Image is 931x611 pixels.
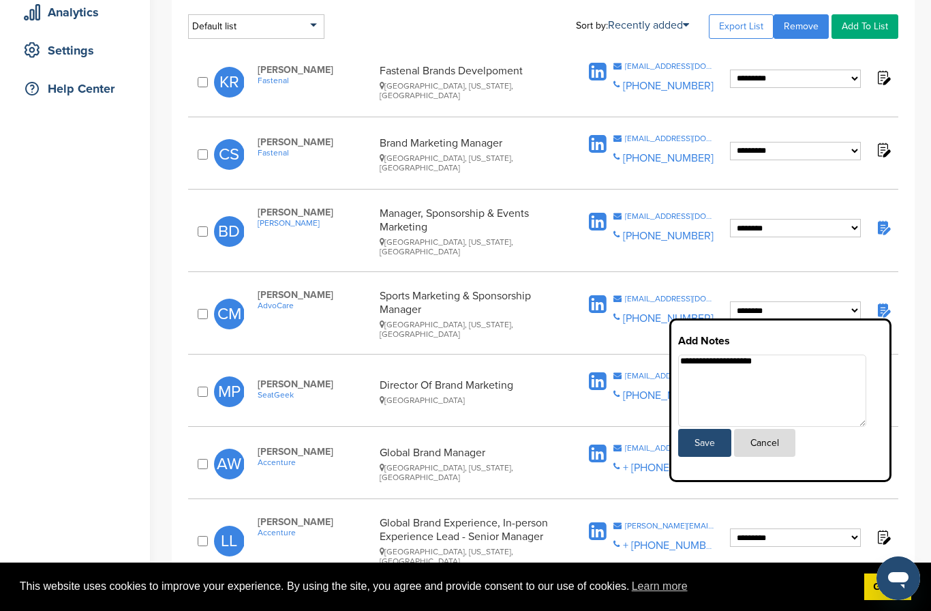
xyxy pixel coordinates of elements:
a: Remove [774,14,829,39]
a: [PHONE_NUMBER] [623,229,714,243]
a: Accenture [258,528,373,537]
a: [PHONE_NUMBER] [623,389,714,402]
span: [PERSON_NAME] [258,378,373,390]
a: Recently added [608,18,689,32]
a: Accenture [258,458,373,467]
div: Default list [188,14,324,39]
button: Save [678,429,731,457]
div: Manager, Sponsorship & Events Marketing [380,207,560,256]
img: Notes fill [874,219,891,236]
img: Notes [874,528,891,546]
a: Export List [709,14,774,39]
div: [PERSON_NAME][EMAIL_ADDRESS][PERSON_NAME][DOMAIN_NAME] [625,522,716,530]
div: [EMAIL_ADDRESS][PERSON_NAME][DOMAIN_NAME] [625,444,716,452]
a: [PHONE_NUMBER] [623,151,714,165]
span: KR [214,67,245,98]
div: Settings [20,38,136,63]
div: Global Brand Manager [380,446,560,482]
h3: Add Notes [678,333,883,349]
div: [EMAIL_ADDRESS][DOMAIN_NAME] [625,372,716,380]
a: + [PHONE_NUMBER] [623,461,722,475]
div: Director Of Brand Marketing [380,378,560,405]
a: learn more about cookies [630,576,690,597]
div: Sort by: [576,20,689,31]
a: [PHONE_NUMBER] [623,312,714,325]
img: Notes [874,301,891,318]
div: [EMAIL_ADDRESS][DOMAIN_NAME] [625,295,716,303]
div: [EMAIL_ADDRESS][DOMAIN_NAME] [625,212,716,220]
div: [EMAIL_ADDRESS][DOMAIN_NAME] [625,134,716,143]
span: [PERSON_NAME] [258,136,373,148]
a: AdvoCare [258,301,373,310]
img: Notes [874,69,891,86]
div: [GEOGRAPHIC_DATA], [US_STATE], [GEOGRAPHIC_DATA] [380,153,560,173]
a: Add To List [831,14,898,39]
button: Cancel [734,429,795,457]
a: [PHONE_NUMBER] [623,79,714,93]
span: [PERSON_NAME] [258,207,373,218]
span: This website uses cookies to improve your experience. By using the site, you agree and provide co... [20,576,853,597]
div: Help Center [20,76,136,101]
a: Settings [14,35,136,66]
div: [GEOGRAPHIC_DATA], [US_STATE], [GEOGRAPHIC_DATA] [380,237,560,256]
span: CS [214,139,245,170]
div: [GEOGRAPHIC_DATA] [380,396,560,405]
img: Notes [874,141,891,158]
iframe: Button to launch messaging window [876,556,920,600]
a: Fastenal [258,76,373,85]
div: [GEOGRAPHIC_DATA], [US_STATE], [GEOGRAPHIC_DATA] [380,547,560,566]
a: dismiss cookie message [864,573,911,601]
div: [GEOGRAPHIC_DATA], [US_STATE], [GEOGRAPHIC_DATA] [380,81,560,100]
span: CM [214,299,245,329]
div: [GEOGRAPHIC_DATA], [US_STATE], [GEOGRAPHIC_DATA] [380,463,560,482]
div: Fastenal Brands Develpoment [380,64,560,100]
span: [PERSON_NAME] [258,446,373,458]
a: Fastenal [258,148,373,158]
a: + [PHONE_NUMBER] [623,539,722,552]
a: Help Center [14,73,136,104]
span: [PERSON_NAME] [258,64,373,76]
div: [EMAIL_ADDRESS][DOMAIN_NAME] [625,62,716,70]
div: Sports Marketing & Sponsorship Manager [380,289,560,339]
a: SeatGeek [258,390,373,400]
span: [PERSON_NAME] [258,289,373,301]
span: LL [214,526,245,556]
div: Global Brand Experience, In-person Experience Lead - Senior Manager [380,516,560,566]
a: [PERSON_NAME] [258,218,373,228]
div: Brand Marketing Manager [380,136,560,173]
span: MP [214,376,245,407]
span: AW [214,449,245,479]
span: BD [214,216,245,247]
span: [PERSON_NAME] [258,516,373,528]
div: [GEOGRAPHIC_DATA], [US_STATE], [GEOGRAPHIC_DATA] [380,320,560,339]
